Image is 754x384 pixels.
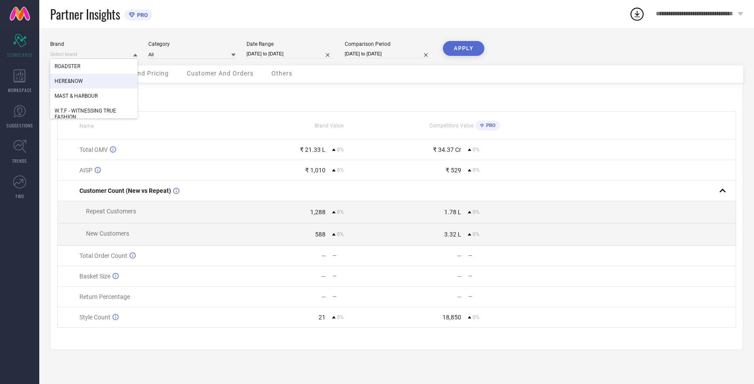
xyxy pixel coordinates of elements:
[187,70,254,77] span: Customer And Orders
[50,74,137,89] div: HERE&NOW
[86,230,129,237] span: New Customers
[271,70,292,77] span: Others
[79,146,108,153] span: Total GMV
[345,49,432,58] input: Select comparison period
[468,273,532,279] div: —
[337,167,344,173] span: 0%
[444,231,461,238] div: 3.32 L
[468,253,532,259] div: —
[135,12,148,18] span: PRO
[321,273,326,280] div: —
[79,167,93,174] span: AISP
[50,89,137,103] div: MAST & HARBOUR
[8,87,32,93] span: WORKSPACE
[79,123,94,129] span: Name
[337,314,344,320] span: 0%
[337,209,344,215] span: 0%
[332,253,396,259] div: —
[79,314,110,321] span: Style Count
[148,41,236,47] div: Category
[79,252,127,259] span: Total Order Count
[332,273,396,279] div: —
[457,293,462,300] div: —
[79,293,130,300] span: Return Percentage
[247,49,334,58] input: Select date range
[337,231,344,237] span: 0%
[300,146,326,153] div: ₹ 21.33 L
[79,187,171,194] span: Customer Count (New vs Repeat)
[345,41,432,47] div: Comparison Period
[55,108,133,120] span: W.T.F - WITNESSING TRUE FASHION
[473,314,480,320] span: 0%
[443,41,484,56] button: APPLY
[444,209,461,216] div: 1.78 L
[629,6,645,22] div: Open download list
[473,167,480,173] span: 0%
[319,314,326,321] div: 21
[55,78,83,84] span: HERE&NOW
[332,294,396,300] div: —
[7,122,33,129] span: SUGGESTIONS
[12,158,27,164] span: TRENDS
[50,41,137,47] div: Brand
[50,50,137,59] input: Select brand
[473,209,480,215] span: 0%
[16,193,24,199] span: FWD
[55,93,98,99] span: MAST & HARBOUR
[473,231,480,237] span: 0%
[442,314,461,321] div: 18,850
[79,273,110,280] span: Basket Size
[433,146,461,153] div: ₹ 34.37 Cr
[7,51,33,58] span: SCORECARDS
[305,167,326,174] div: ₹ 1,010
[429,123,473,129] span: Competitors Value
[86,208,136,215] span: Repeat Customers
[321,293,326,300] div: —
[50,103,137,124] div: W.T.F - WITNESSING TRUE FASHION
[457,252,462,259] div: —
[57,90,736,100] div: Metrics
[446,167,461,174] div: ₹ 529
[55,63,80,69] span: ROADSTER
[321,252,326,259] div: —
[247,41,334,47] div: Date Range
[473,147,480,153] span: 0%
[468,294,532,300] div: —
[315,123,343,129] span: Brand Value
[50,59,137,74] div: ROADSTER
[310,209,326,216] div: 1,288
[484,123,496,128] span: PRO
[315,231,326,238] div: 588
[337,147,344,153] span: 0%
[50,5,120,23] span: Partner Insights
[457,273,462,280] div: —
